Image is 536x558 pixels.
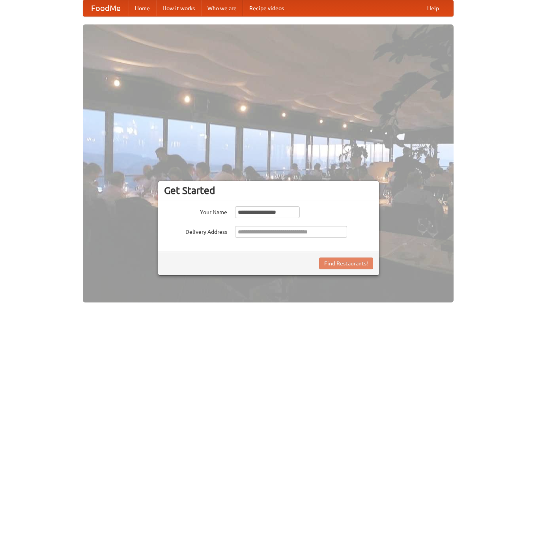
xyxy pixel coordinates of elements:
[129,0,156,16] a: Home
[156,0,201,16] a: How it works
[164,226,227,236] label: Delivery Address
[83,0,129,16] a: FoodMe
[421,0,445,16] a: Help
[164,206,227,216] label: Your Name
[319,258,373,269] button: Find Restaurants!
[243,0,290,16] a: Recipe videos
[201,0,243,16] a: Who we are
[164,185,373,196] h3: Get Started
